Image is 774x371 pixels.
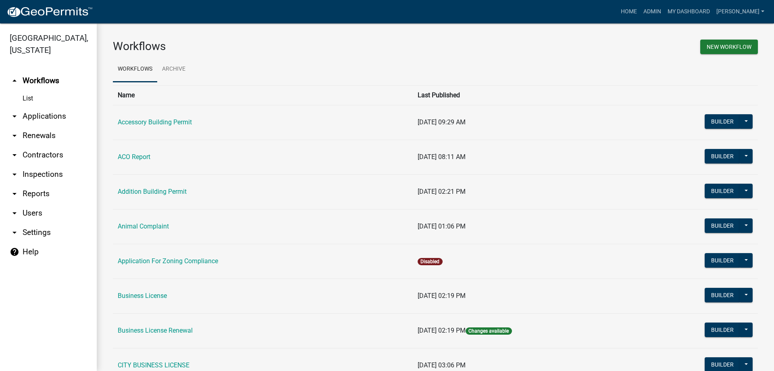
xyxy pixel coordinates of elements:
[10,131,19,140] i: arrow_drop_down
[10,170,19,179] i: arrow_drop_down
[10,247,19,257] i: help
[10,76,19,86] i: arrow_drop_up
[157,57,190,82] a: Archive
[413,85,633,105] th: Last Published
[10,189,19,199] i: arrow_drop_down
[418,327,466,334] span: [DATE] 02:19 PM
[466,327,512,335] span: Changes available
[705,149,740,163] button: Builder
[118,153,150,161] a: ACO Report
[705,323,740,337] button: Builder
[700,40,758,54] button: New Workflow
[705,288,740,302] button: Builder
[705,114,740,129] button: Builder
[618,4,640,19] a: Home
[10,228,19,237] i: arrow_drop_down
[418,361,466,369] span: [DATE] 03:06 PM
[118,257,218,265] a: Application For Zoning Compliance
[418,222,466,230] span: [DATE] 01:06 PM
[118,188,187,195] a: Addition Building Permit
[418,118,466,126] span: [DATE] 09:29 AM
[10,150,19,160] i: arrow_drop_down
[418,153,466,161] span: [DATE] 08:11 AM
[118,222,169,230] a: Animal Complaint
[664,4,713,19] a: My Dashboard
[118,118,192,126] a: Accessory Building Permit
[418,258,442,265] span: Disabled
[113,85,413,105] th: Name
[640,4,664,19] a: Admin
[713,4,768,19] a: [PERSON_NAME]
[113,40,429,53] h3: Workflows
[705,184,740,198] button: Builder
[113,57,157,82] a: Workflows
[10,111,19,121] i: arrow_drop_down
[10,208,19,218] i: arrow_drop_down
[705,253,740,268] button: Builder
[418,292,466,300] span: [DATE] 02:19 PM
[418,188,466,195] span: [DATE] 02:21 PM
[118,361,189,369] a: CITY BUSINESS LICENSE
[705,218,740,233] button: Builder
[118,292,167,300] a: Business License
[118,327,193,334] a: Business License Renewal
